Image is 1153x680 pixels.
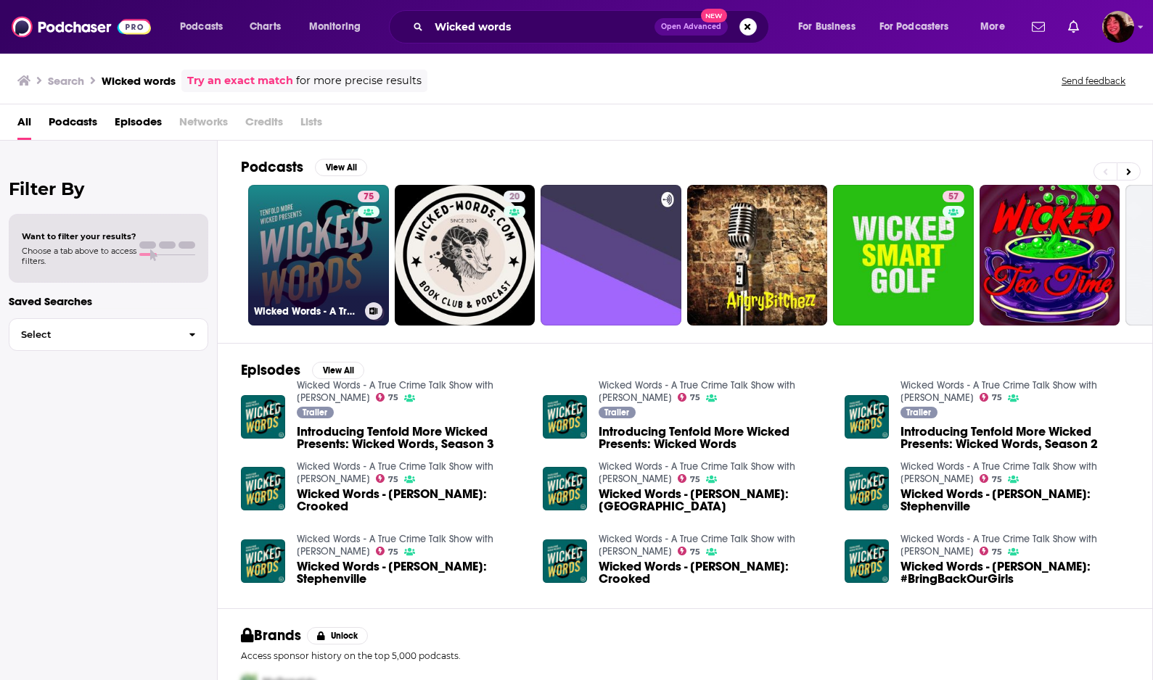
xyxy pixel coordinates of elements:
img: Wicked Words - Bryan Burrough: Stephenville [845,467,889,511]
span: Wicked Words - [PERSON_NAME]: #BringBackOurGirls [900,560,1129,585]
span: 75 [388,394,398,401]
button: open menu [870,15,970,38]
button: Select [9,318,208,351]
a: Wicked Words - A True Crime Talk Show with Kate Winkler Dawson [599,533,795,557]
a: 75 [376,474,399,483]
img: Podchaser - Follow, Share and Rate Podcasts [12,13,151,41]
span: Logged in as Kathryn-Musilek [1102,11,1134,43]
img: Wicked Words - Bryan Burrough: Stephenville [241,539,285,584]
a: Introducing Tenfold More Wicked Presents: Wicked Words, Season 2 [900,426,1129,450]
span: Select [9,330,177,339]
a: Wicked Words - A True Crime Talk Show with Kate Winkler Dawson [599,379,795,404]
a: 20 [504,191,525,202]
h2: Brands [241,626,301,644]
button: View All [315,159,367,176]
a: 75 [358,191,379,202]
a: 57 [943,191,964,202]
h2: Podcasts [241,158,303,176]
button: View All [312,362,364,379]
button: open menu [299,15,379,38]
p: Access sponsor history on the top 5,000 podcasts. [241,650,1129,661]
span: 75 [992,549,1002,555]
h2: Episodes [241,361,300,379]
span: 20 [509,190,520,204]
a: Wicked Words - Casey Sherman: Helltown [599,488,827,513]
a: 75 [980,474,1003,483]
span: For Business [798,17,855,37]
a: All [17,110,31,140]
a: Wicked Words - A True Crime Talk Show with Kate Winkler Dawson [900,460,1097,485]
a: Wicked Words - Nathan Masters: Crooked [599,560,827,585]
h3: Wicked Words - A True Crime Talk Show with [PERSON_NAME] [254,305,359,318]
a: Wicked Words - A True Crime Talk Show with Kate Winkler Dawson [297,460,493,485]
span: New [701,9,727,22]
span: 75 [992,394,1002,401]
a: Podcasts [49,110,97,140]
button: open menu [170,15,242,38]
span: Charts [250,17,281,37]
a: 75 [376,393,399,402]
span: 75 [690,476,700,483]
img: Wicked Words - Isha Sesay: #BringBackOurGirls [845,539,889,584]
h3: Wicked words [102,74,176,88]
a: 75Wicked Words - A True Crime Talk Show with [PERSON_NAME] [248,185,389,326]
span: More [980,17,1005,37]
span: 75 [364,190,374,204]
a: 20 [395,185,536,326]
a: Wicked Words - A True Crime Talk Show with Kate Winkler Dawson [900,379,1097,404]
img: Introducing Tenfold More Wicked Presents: Wicked Words, Season 3 [241,395,285,439]
span: Wicked Words - [PERSON_NAME]: Stephenville [297,560,525,585]
span: Wicked Words - [PERSON_NAME]: Stephenville [900,488,1129,513]
a: Introducing Tenfold More Wicked Presents: Wicked Words, Season 3 [297,426,525,450]
span: Wicked Words - [PERSON_NAME]: Crooked [599,560,827,585]
a: Wicked Words - Casey Sherman: Helltown [543,467,587,511]
span: Lists [300,110,322,140]
a: Wicked Words - A True Crime Talk Show with Kate Winkler Dawson [599,460,795,485]
div: Search podcasts, credits, & more... [403,10,783,43]
span: Podcasts [180,17,223,37]
span: 75 [992,476,1002,483]
img: Introducing Tenfold More Wicked Presents: Wicked Words [543,395,587,439]
button: open menu [970,15,1023,38]
span: 75 [690,394,700,401]
span: Open Advanced [661,23,721,30]
span: Choose a tab above to access filters. [22,246,136,266]
a: Wicked Words - A True Crime Talk Show with Kate Winkler Dawson [297,379,493,404]
span: Monitoring [309,17,361,37]
a: 75 [678,474,701,483]
img: Wicked Words - Nathan Masters: Crooked [543,539,587,584]
p: Saved Searches [9,294,208,308]
a: Wicked Words - A True Crime Talk Show with Kate Winkler Dawson [297,533,493,557]
span: 75 [388,549,398,555]
a: 75 [678,547,701,555]
span: Trailer [906,408,931,417]
span: for more precise results [296,72,422,89]
a: Introducing Tenfold More Wicked Presents: Wicked Words, Season 2 [845,395,889,439]
h3: Search [48,74,84,88]
span: Want to filter your results? [22,231,136,241]
a: Episodes [115,110,162,140]
img: Wicked Words - Nathan Masters: Crooked [241,467,285,511]
a: Wicked Words - A True Crime Talk Show with Kate Winkler Dawson [900,533,1097,557]
span: For Podcasters [879,17,949,37]
a: Introducing Tenfold More Wicked Presents: Wicked Words [599,426,827,450]
a: PodcastsView All [241,158,367,176]
a: 75 [376,547,399,555]
a: 57 [833,185,974,326]
a: Try an exact match [187,72,293,89]
button: Unlock [307,627,369,644]
a: 75 [980,547,1003,555]
button: open menu [788,15,874,38]
span: 75 [388,476,398,483]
